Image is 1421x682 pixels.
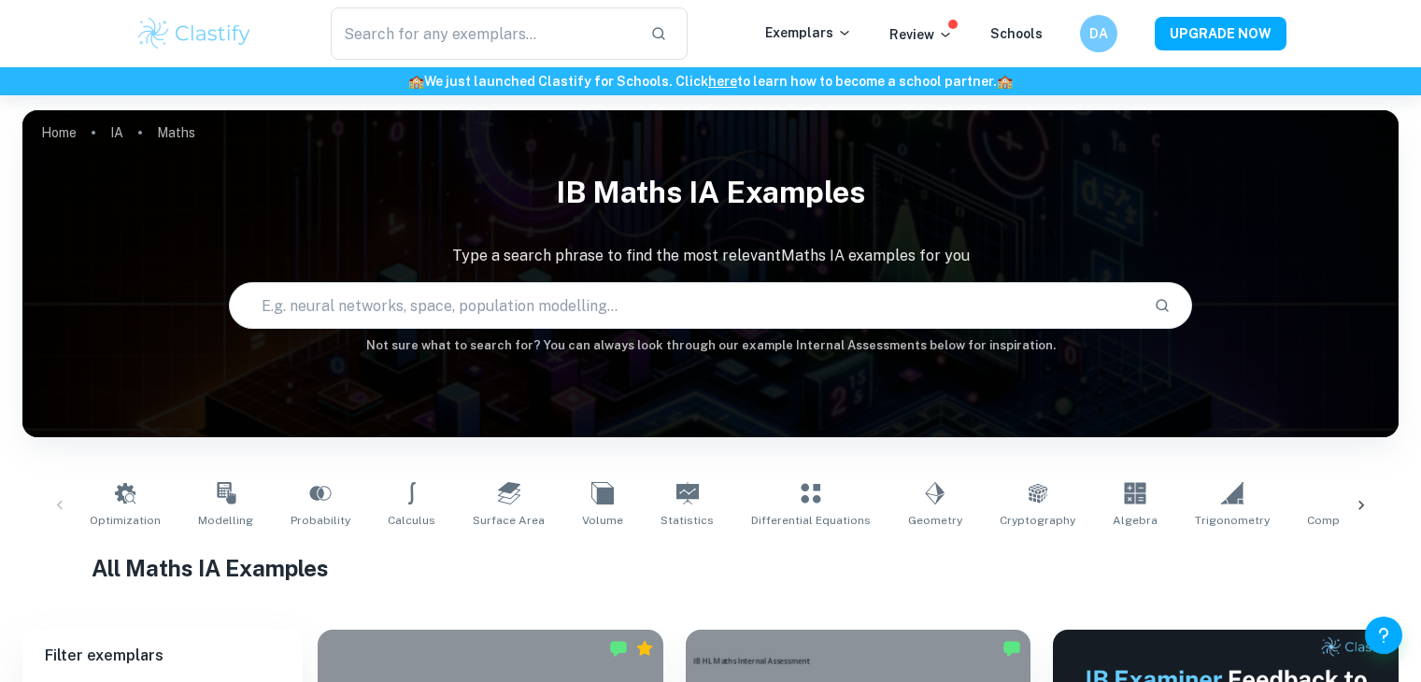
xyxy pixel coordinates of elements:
a: here [708,74,737,89]
button: Search [1146,290,1178,321]
img: Marked [1002,639,1021,658]
span: Cryptography [1000,512,1075,529]
span: 🏫 [408,74,424,89]
h6: Not sure what to search for? You can always look through our example Internal Assessments below f... [22,336,1399,355]
a: Schools [990,26,1043,41]
input: Search for any exemplars... [331,7,636,60]
input: E.g. neural networks, space, population modelling... [230,279,1139,332]
button: Help and Feedback [1365,617,1402,654]
span: Algebra [1113,512,1158,529]
img: Marked [609,639,628,658]
a: IA [110,120,123,146]
span: Surface Area [473,512,545,529]
span: Complex Numbers [1307,512,1410,529]
img: Clastify logo [135,15,254,52]
a: Home [41,120,77,146]
h6: Filter exemplars [22,630,303,682]
h6: We just launched Clastify for Schools. Click to learn how to become a school partner. [4,71,1417,92]
span: Trigonometry [1195,512,1270,529]
span: 🏫 [997,74,1013,89]
p: Exemplars [765,22,852,43]
span: Statistics [661,512,714,529]
div: Premium [635,639,654,658]
h6: DA [1087,23,1109,44]
p: Review [889,24,953,45]
button: UPGRADE NOW [1155,17,1286,50]
button: DA [1080,15,1117,52]
span: Probability [291,512,350,529]
span: Differential Equations [751,512,871,529]
span: Modelling [198,512,253,529]
h1: IB Maths IA examples [22,163,1399,222]
span: Optimization [90,512,161,529]
p: Maths [157,122,195,143]
span: Calculus [388,512,435,529]
span: Geometry [908,512,962,529]
p: Type a search phrase to find the most relevant Maths IA examples for you [22,245,1399,267]
span: Volume [582,512,623,529]
h1: All Maths IA Examples [92,551,1330,585]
